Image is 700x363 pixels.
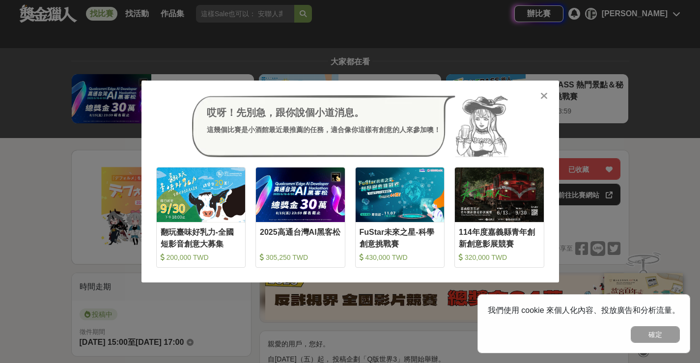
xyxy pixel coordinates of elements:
[260,226,341,249] div: 2025高通台灣AI黑客松
[256,168,345,222] img: Cover Image
[157,168,246,222] img: Cover Image
[355,167,445,268] a: Cover ImageFuStar未來之星-科學創意挑戰賽 430,000 TWD
[360,226,441,249] div: FuStar未來之星-科學創意挑戰賽
[161,226,242,249] div: 翻玩臺味好乳力-全國短影音創意大募集
[161,252,242,262] div: 200,000 TWD
[459,226,540,249] div: 114年度嘉義縣青年創新創意影展競賽
[455,168,544,222] img: Cover Image
[255,167,345,268] a: Cover Image2025高通台灣AI黑客松 305,250 TWD
[207,105,441,120] div: 哎呀！先別急，跟你說個小道消息。
[455,95,508,157] img: Avatar
[207,125,441,135] div: 這幾個比賽是小酒館最近最推薦的任務，適合像你這樣有創意的人來參加噢！
[356,168,445,222] img: Cover Image
[260,252,341,262] div: 305,250 TWD
[360,252,441,262] div: 430,000 TWD
[459,252,540,262] div: 320,000 TWD
[631,326,680,343] button: 確定
[156,167,246,268] a: Cover Image翻玩臺味好乳力-全國短影音創意大募集 200,000 TWD
[454,167,544,268] a: Cover Image114年度嘉義縣青年創新創意影展競賽 320,000 TWD
[488,306,680,314] span: 我們使用 cookie 來個人化內容、投放廣告和分析流量。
